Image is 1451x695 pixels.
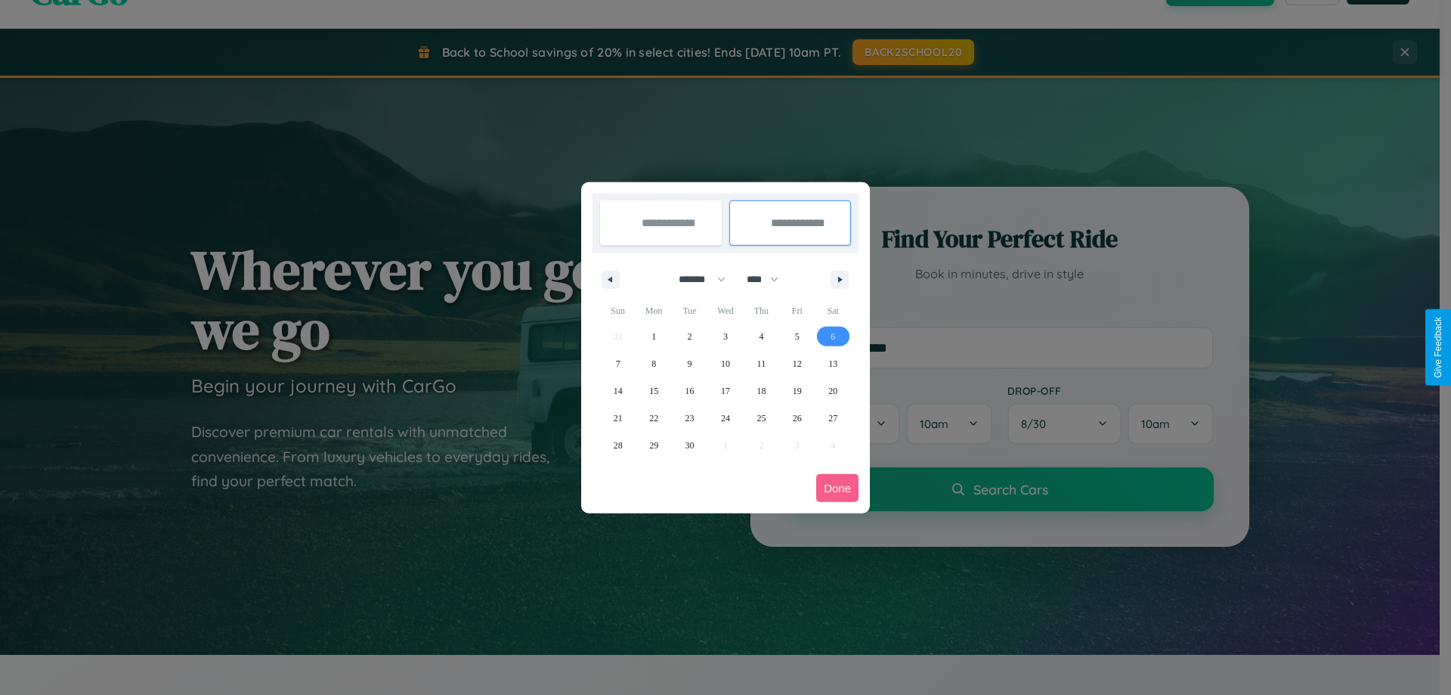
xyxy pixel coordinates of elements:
[815,377,851,405] button: 20
[707,323,743,350] button: 3
[600,299,636,323] span: Sun
[685,377,695,405] span: 16
[779,405,815,432] button: 26
[779,323,815,350] button: 5
[688,323,692,350] span: 2
[828,405,837,432] span: 27
[744,299,779,323] span: Thu
[600,350,636,377] button: 7
[636,299,671,323] span: Mon
[828,377,837,405] span: 20
[815,299,851,323] span: Sat
[600,432,636,459] button: 28
[636,377,671,405] button: 15
[756,405,766,432] span: 25
[828,350,837,377] span: 13
[672,405,707,432] button: 23
[600,405,636,432] button: 21
[744,377,779,405] button: 18
[831,323,835,350] span: 6
[793,377,802,405] span: 19
[757,350,766,377] span: 11
[1433,317,1443,378] div: Give Feedback
[707,299,743,323] span: Wed
[649,405,658,432] span: 22
[672,323,707,350] button: 2
[707,405,743,432] button: 24
[672,350,707,377] button: 9
[707,377,743,405] button: 17
[685,432,695,459] span: 30
[649,432,658,459] span: 29
[636,405,671,432] button: 22
[649,377,658,405] span: 15
[636,323,671,350] button: 1
[779,299,815,323] span: Fri
[672,432,707,459] button: 30
[685,405,695,432] span: 23
[651,323,656,350] span: 1
[779,377,815,405] button: 19
[779,350,815,377] button: 12
[688,350,692,377] span: 9
[636,432,671,459] button: 29
[614,405,623,432] span: 21
[793,350,802,377] span: 12
[707,350,743,377] button: 10
[744,405,779,432] button: 25
[816,474,859,502] button: Done
[600,377,636,405] button: 14
[815,350,851,377] button: 13
[672,299,707,323] span: Tue
[616,350,620,377] span: 7
[651,350,656,377] span: 8
[759,323,763,350] span: 4
[793,405,802,432] span: 26
[744,350,779,377] button: 11
[636,350,671,377] button: 8
[614,377,623,405] span: 14
[815,405,851,432] button: 27
[614,432,623,459] span: 28
[672,377,707,405] button: 16
[721,350,730,377] span: 10
[756,377,766,405] span: 18
[815,323,851,350] button: 6
[721,377,730,405] span: 17
[795,323,800,350] span: 5
[723,323,728,350] span: 3
[744,323,779,350] button: 4
[721,405,730,432] span: 24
